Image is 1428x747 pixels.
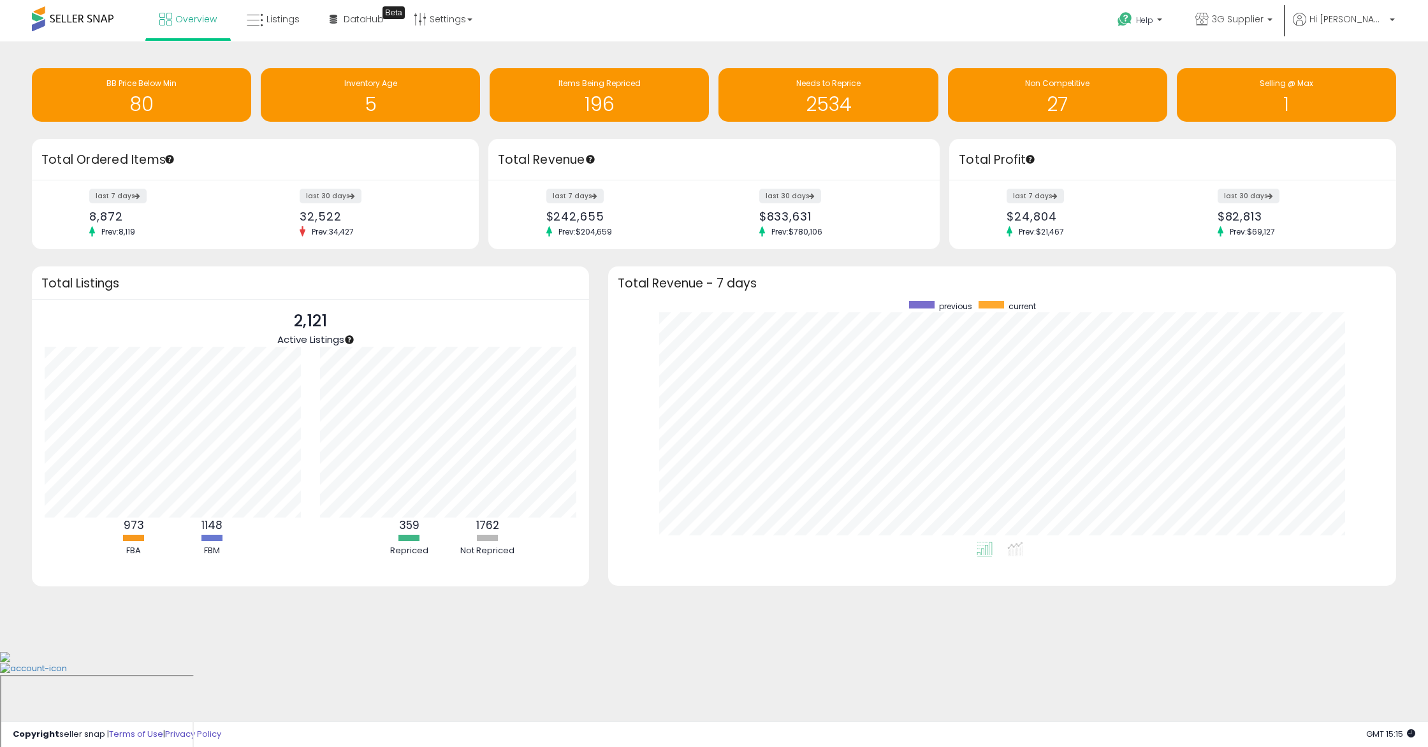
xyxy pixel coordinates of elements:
a: Needs to Reprice 2534 [718,68,938,122]
span: Prev: $21,467 [1012,226,1070,237]
b: 1148 [201,518,222,533]
h3: Total Listings [41,279,579,288]
p: 2,121 [277,309,344,333]
div: 8,872 [89,210,245,223]
h1: 80 [38,94,245,115]
h1: 1 [1183,94,1390,115]
label: last 7 days [546,189,604,203]
h3: Total Ordered Items [41,151,469,169]
div: $242,655 [546,210,704,223]
div: Not Repriced [449,545,526,557]
label: last 30 days [300,189,361,203]
a: Items Being Repriced 196 [490,68,709,122]
i: Get Help [1117,11,1133,27]
h1: 2534 [725,94,931,115]
span: Non Competitive [1025,78,1089,89]
span: Overview [175,13,217,25]
label: last 7 days [89,189,147,203]
a: Non Competitive 27 [948,68,1167,122]
span: Listings [266,13,300,25]
span: Items Being Repriced [558,78,641,89]
h1: 5 [267,94,474,115]
div: FBM [174,545,251,557]
div: Tooltip anchor [164,154,175,165]
span: current [1009,301,1036,312]
div: FBA [96,545,172,557]
span: Prev: 8,119 [95,226,142,237]
a: Inventory Age 5 [261,68,480,122]
div: Repriced [371,545,448,557]
div: Tooltip anchor [344,334,355,345]
span: Prev: 34,427 [305,226,360,237]
span: previous [939,301,972,312]
span: Help [1136,15,1153,25]
label: last 30 days [1218,189,1279,203]
label: last 30 days [759,189,821,203]
h1: 27 [954,94,1161,115]
div: Tooltip anchor [585,154,596,165]
b: 1762 [476,518,499,533]
span: 3G Supplier [1212,13,1264,25]
h3: Total Revenue - 7 days [618,279,1387,288]
b: 359 [399,518,419,533]
a: Selling @ Max 1 [1177,68,1396,122]
h3: Total Revenue [498,151,930,169]
span: Prev: $204,659 [552,226,618,237]
div: $24,804 [1007,210,1163,223]
b: 973 [124,518,144,533]
span: BB Price Below Min [106,78,177,89]
span: Hi [PERSON_NAME] [1309,13,1386,25]
div: Tooltip anchor [382,6,405,19]
div: Tooltip anchor [1024,154,1036,165]
div: $82,813 [1218,210,1374,223]
div: 32,522 [300,210,456,223]
a: Hi [PERSON_NAME] [1293,13,1395,41]
span: Active Listings [277,333,344,346]
h3: Total Profit [959,151,1387,169]
label: last 7 days [1007,189,1064,203]
span: Needs to Reprice [796,78,861,89]
h1: 196 [496,94,703,115]
span: Selling @ Max [1260,78,1313,89]
span: DataHub [344,13,384,25]
span: Inventory Age [344,78,397,89]
span: Prev: $69,127 [1223,226,1281,237]
span: Prev: $780,106 [765,226,829,237]
a: Help [1107,2,1175,41]
div: $833,631 [759,210,917,223]
a: BB Price Below Min 80 [32,68,251,122]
